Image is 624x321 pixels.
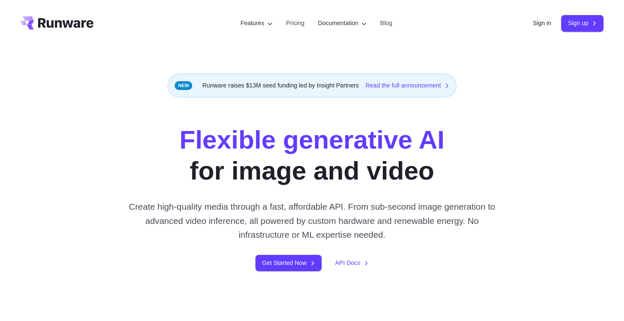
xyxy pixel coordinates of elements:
p: Create high-quality media through a fast, affordable API. From sub-second image generation to adv... [126,200,499,241]
a: Blog [380,18,392,28]
a: Read the full announcement [366,81,449,90]
strong: Flexible generative AI [179,125,444,154]
a: Get Started Now [255,255,322,271]
h1: for image and video [179,124,444,186]
a: Go to / [21,16,93,30]
div: Runware raises $13M seed funding led by Insight Partners [168,74,456,98]
label: Documentation [318,18,367,28]
a: API Docs [335,258,369,268]
label: Features [240,18,273,28]
a: Pricing [286,18,304,28]
a: Sign up [561,15,603,31]
a: Sign in [533,18,551,28]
